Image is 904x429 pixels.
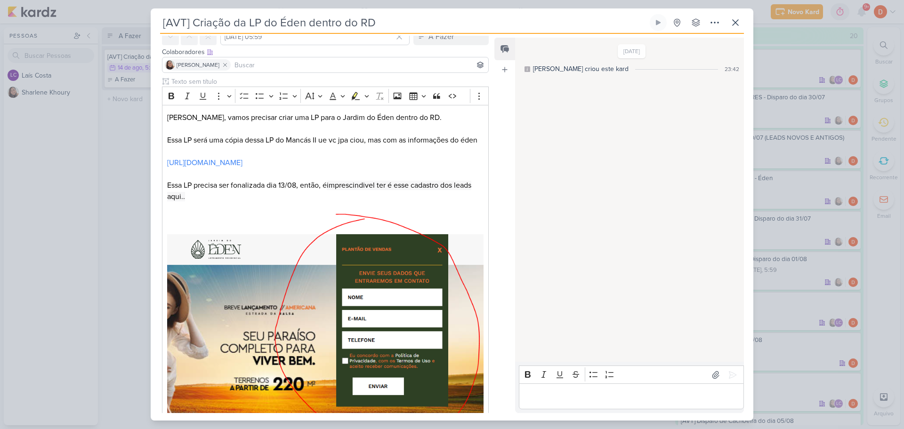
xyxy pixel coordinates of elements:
span: [PERSON_NAME] [177,61,219,69]
div: Editor toolbar [162,87,489,105]
div: Editor editing area: main [519,383,744,409]
input: Kard Sem Título [160,14,648,31]
button: A Fazer [413,28,489,45]
div: Editor toolbar [519,365,744,384]
a: [URL][DOMAIN_NAME] [167,158,242,167]
div: 23:42 [725,65,739,73]
input: Buscar [233,59,486,71]
input: Select a date [220,28,410,45]
input: Texto sem título [169,77,489,87]
div: Ligar relógio [654,19,662,26]
div: Colaboradores [162,47,489,57]
div: [PERSON_NAME] criou este kard [533,64,629,74]
img: Sharlene Khoury [165,60,175,70]
div: A Fazer [428,31,454,42]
